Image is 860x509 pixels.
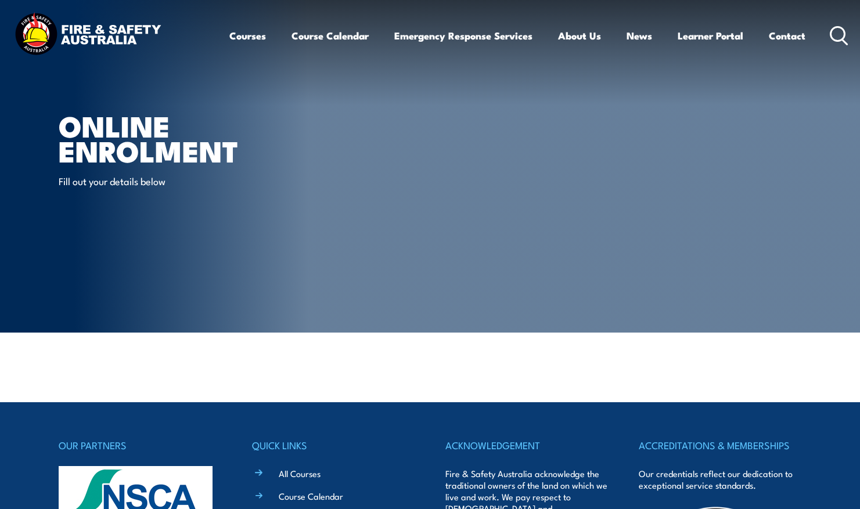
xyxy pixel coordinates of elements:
[229,20,266,51] a: Courses
[59,113,346,163] h1: Online Enrolment
[627,20,652,51] a: News
[639,468,801,491] p: Our credentials reflect our dedication to exceptional service standards.
[279,467,321,479] a: All Courses
[558,20,601,51] a: About Us
[59,437,221,453] h4: OUR PARTNERS
[59,174,271,187] p: Fill out your details below
[639,437,801,453] h4: ACCREDITATIONS & MEMBERSHIPS
[279,490,343,502] a: Course Calendar
[394,20,532,51] a: Emergency Response Services
[292,20,369,51] a: Course Calendar
[252,437,415,453] h4: QUICK LINKS
[678,20,743,51] a: Learner Portal
[445,437,608,453] h4: ACKNOWLEDGEMENT
[769,20,805,51] a: Contact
